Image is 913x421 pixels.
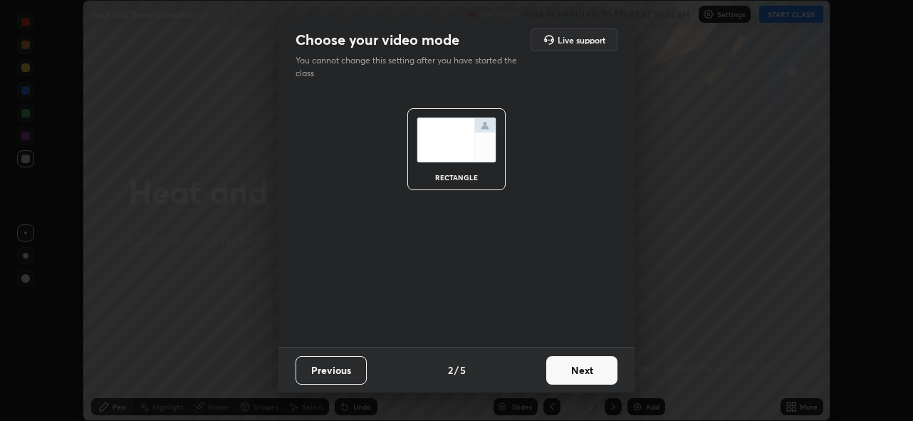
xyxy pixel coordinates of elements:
[460,363,466,378] h4: 5
[296,54,526,80] p: You cannot change this setting after you have started the class
[296,31,459,49] h2: Choose your video mode
[546,356,617,385] button: Next
[558,36,605,44] h5: Live support
[296,356,367,385] button: Previous
[448,363,453,378] h4: 2
[417,118,496,162] img: normalScreenIcon.ae25ed63.svg
[454,363,459,378] h4: /
[428,174,485,181] div: rectangle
